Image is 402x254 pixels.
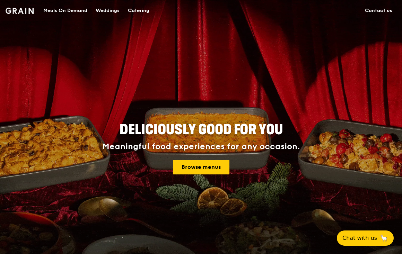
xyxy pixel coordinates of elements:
[173,160,229,174] a: Browse menus
[337,230,394,246] button: Chat with us🦙
[6,8,34,14] img: Grain
[76,142,326,152] div: Meaningful food experiences for any occasion.
[124,0,154,21] a: Catering
[128,0,149,21] div: Catering
[342,234,377,242] span: Chat with us
[361,0,396,21] a: Contact us
[43,0,87,21] div: Meals On Demand
[91,0,124,21] a: Weddings
[120,121,283,138] span: Deliciously good for you
[380,234,388,242] span: 🦙
[96,0,120,21] div: Weddings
